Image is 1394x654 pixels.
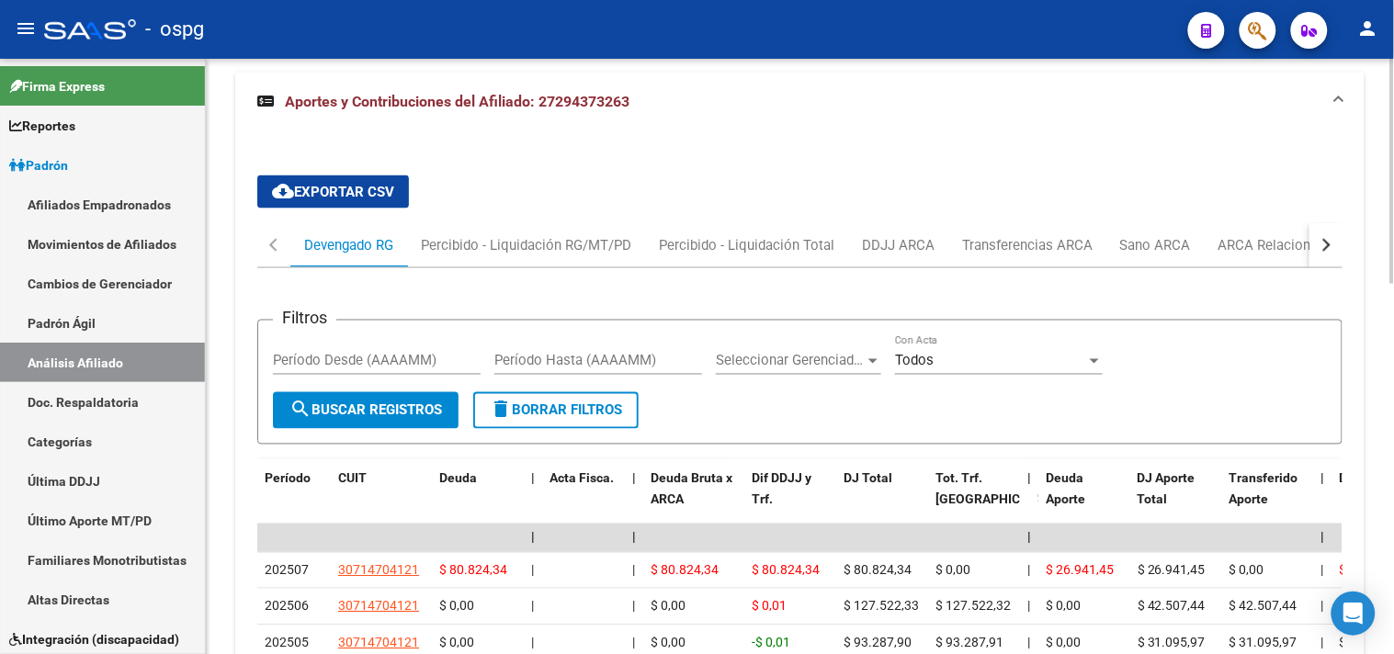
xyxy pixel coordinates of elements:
[844,471,892,486] span: DJ Total
[844,599,919,614] span: $ 127.522,33
[752,636,790,650] span: -$ 0,01
[550,471,614,486] span: Acta Fisca.
[289,402,442,419] span: Buscar Registros
[1321,563,1324,578] span: |
[1046,636,1081,650] span: $ 0,00
[338,636,419,650] span: 30714704121
[9,155,68,175] span: Padrón
[257,175,409,209] button: Exportar CSV
[1138,599,1206,614] span: $ 42.507,44
[1038,459,1130,540] datatable-header-cell: Deuda Aporte
[1130,459,1222,540] datatable-header-cell: DJ Aporte Total
[1027,530,1031,545] span: |
[421,235,631,255] div: Percibido - Liquidación RG/MT/PD
[524,459,542,540] datatable-header-cell: |
[235,73,1365,131] mat-expansion-panel-header: Aportes y Contribuciones del Afiliado: 27294373263
[432,459,524,540] datatable-header-cell: Deuda
[272,180,294,202] mat-icon: cloud_download
[439,599,474,614] span: $ 0,00
[1138,563,1206,578] span: $ 26.941,45
[744,459,836,540] datatable-header-cell: Dif DDJJ y Trf.
[632,563,635,578] span: |
[643,459,744,540] datatable-header-cell: Deuda Bruta x ARCA
[651,471,732,507] span: Deuda Bruta x ARCA
[1027,636,1030,650] span: |
[632,530,636,545] span: |
[1020,459,1038,540] datatable-header-cell: |
[1046,471,1085,507] span: Deuda Aporte
[752,599,787,614] span: $ 0,01
[531,563,534,578] span: |
[490,399,512,421] mat-icon: delete
[338,471,367,486] span: CUIT
[962,235,1093,255] div: Transferencias ARCA
[1218,235,1390,255] div: ARCA Relaciones Laborales
[1027,471,1031,486] span: |
[632,471,636,486] span: |
[651,636,686,650] span: $ 0,00
[542,459,625,540] datatable-header-cell: Acta Fisca.
[752,471,811,507] span: Dif DDJJ y Trf.
[632,599,635,614] span: |
[1046,563,1114,578] span: $ 26.941,45
[531,599,534,614] span: |
[1138,636,1206,650] span: $ 31.095,97
[1120,235,1191,255] div: Sano ARCA
[935,563,970,578] span: $ 0,00
[338,599,419,614] span: 30714704121
[651,599,686,614] span: $ 0,00
[928,459,1020,540] datatable-header-cell: Tot. Trf. Bruto
[289,399,312,421] mat-icon: search
[1357,17,1379,39] mat-icon: person
[895,353,934,369] span: Todos
[1027,563,1030,578] span: |
[844,636,912,650] span: $ 93.287,90
[338,563,419,578] span: 30714704121
[1321,599,1324,614] span: |
[473,392,639,429] button: Borrar Filtros
[145,9,204,50] span: - ospg
[9,629,179,649] span: Integración (discapacidad)
[836,459,928,540] datatable-header-cell: DJ Total
[1027,599,1030,614] span: |
[1321,636,1324,650] span: |
[439,563,507,578] span: $ 80.824,34
[632,636,635,650] span: |
[531,530,535,545] span: |
[1332,592,1376,636] div: Open Intercom Messenger
[1230,599,1298,614] span: $ 42.507,44
[935,471,1060,507] span: Tot. Trf. [GEOGRAPHIC_DATA]
[304,235,393,255] div: Devengado RG
[935,599,1011,614] span: $ 127.522,32
[331,459,432,540] datatable-header-cell: CUIT
[273,306,336,332] h3: Filtros
[651,563,719,578] span: $ 80.824,34
[1230,471,1298,507] span: Transferido Aporte
[265,599,309,614] span: 202506
[1314,459,1332,540] datatable-header-cell: |
[490,402,622,419] span: Borrar Filtros
[439,471,477,486] span: Deuda
[659,235,834,255] div: Percibido - Liquidación Total
[265,563,309,578] span: 202507
[862,235,935,255] div: DDJJ ARCA
[1321,471,1325,486] span: |
[9,76,105,96] span: Firma Express
[272,184,394,200] span: Exportar CSV
[1340,636,1375,650] span: $ 0,00
[531,471,535,486] span: |
[844,563,912,578] span: $ 80.824,34
[1230,636,1298,650] span: $ 31.095,97
[625,459,643,540] datatable-header-cell: |
[265,471,311,486] span: Período
[1321,530,1325,545] span: |
[716,353,865,369] span: Seleccionar Gerenciador
[285,93,629,110] span: Aportes y Contribuciones del Afiliado: 27294373263
[752,563,820,578] span: $ 80.824,34
[1230,563,1264,578] span: $ 0,00
[439,636,474,650] span: $ 0,00
[257,459,331,540] datatable-header-cell: Período
[265,636,309,650] span: 202505
[1138,471,1196,507] span: DJ Aporte Total
[9,116,75,136] span: Reportes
